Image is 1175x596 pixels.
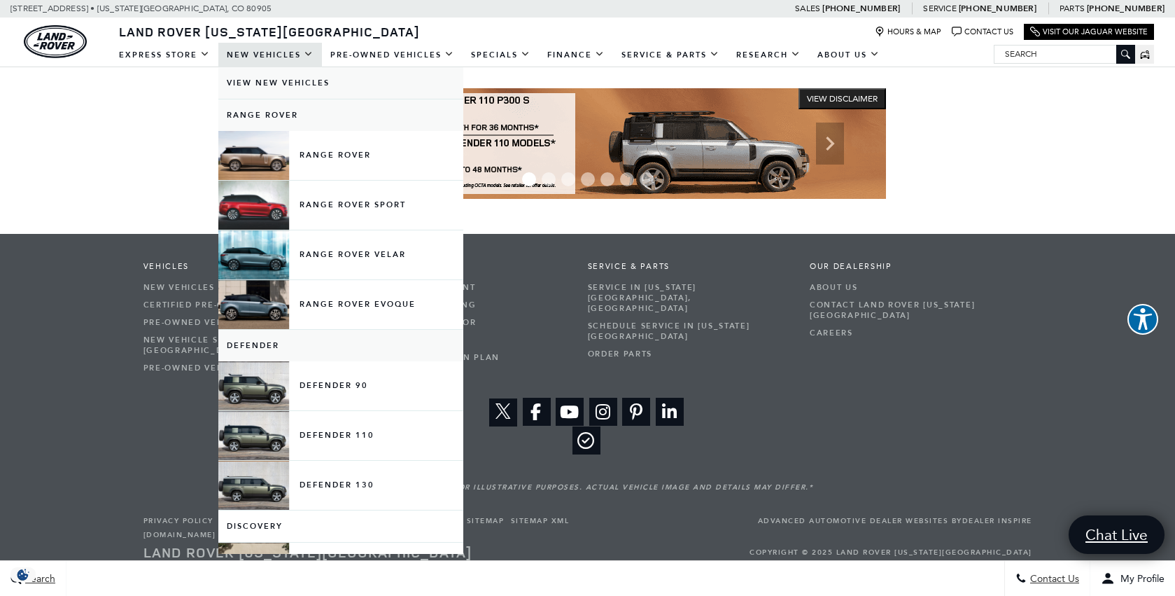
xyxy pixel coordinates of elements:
a: Discovery Sport [218,543,463,592]
a: Schedule Service in [US_STATE][GEOGRAPHIC_DATA] [588,317,789,345]
span: Vehicles [143,262,345,272]
a: Open Youtube-play in a new window [556,398,584,426]
nav: Main Navigation [111,43,888,67]
a: View New Vehicles [218,67,463,99]
a: Open Pinterest-p in a new window [622,398,650,426]
a: Open Facebook in a new window [523,398,551,426]
a: Order Parts [588,345,789,363]
input: Search [994,46,1134,62]
a: Land Rover [US_STATE][GEOGRAPHIC_DATA] [143,543,472,562]
span: Go to slide 2 [542,172,556,186]
span: Advanced Automotive Dealer Websites by [758,514,1032,528]
aside: Accessibility Help Desk [1127,304,1158,338]
a: Land Rover [US_STATE][GEOGRAPHIC_DATA] [111,23,428,40]
a: Certified Pre-Owned Vehicles [143,296,345,314]
span: Contact Us [1027,573,1079,585]
a: Chat Live [1069,515,1165,554]
a: Research [728,43,809,67]
span: Copyright © 2025 Land Rover [US_STATE][GEOGRAPHIC_DATA] [750,542,1032,563]
section: Click to Open Cookie Consent Modal [7,567,39,582]
a: Defender 130 [218,461,463,510]
span: Service & Parts [588,262,789,272]
a: Open Twitter in a new window [489,399,517,427]
a: [PHONE_NUMBER] [822,3,900,14]
span: Sales [795,4,820,13]
a: Privacy Policy [143,516,213,526]
div: *Vehicle shown is for illustrative purposes. Actual vehicle image and details may differ.* [143,483,1032,493]
a: [PHONE_NUMBER] [1087,3,1165,14]
a: Contact Land Rover [US_STATE][GEOGRAPHIC_DATA] [810,296,1011,324]
a: Payment Calculator [365,314,567,331]
a: About Us [809,43,888,67]
a: [PHONE_NUMBER] [959,3,1036,14]
img: Land Rover [24,25,87,58]
span: Go to slide 3 [561,172,575,186]
a: New Vehicle Specials in [US_STATE][GEOGRAPHIC_DATA] [143,331,345,359]
a: Sitemap [467,516,505,526]
a: Specials [463,43,539,67]
a: Range Rover Sport [218,181,463,230]
a: Defender 110 [218,411,463,460]
a: About Us [810,279,1011,296]
a: Range Rover Velar [218,230,463,279]
span: Chat Live [1078,525,1155,544]
a: Visit Our Jaguar Website [1030,27,1148,37]
span: VIEW DISCLAIMER [807,93,878,104]
a: EXPRESS STORE [111,43,218,67]
span: Go to slide 6 [620,172,634,186]
a: Pre-Owned Vehicles [322,43,463,67]
span: Go to slide 1 [522,172,536,186]
a: Hours & Map [875,27,941,37]
button: Open user profile menu [1090,561,1175,596]
span: Land Rover [US_STATE][GEOGRAPHIC_DATA] [119,23,420,40]
a: Contact Us [952,27,1013,37]
a: Finance [539,43,613,67]
a: Service in [US_STATE][GEOGRAPHIC_DATA], [GEOGRAPHIC_DATA] [588,279,789,317]
a: land-rover [24,25,87,58]
img: DI–852x158px–2025-DEF110-LEASE-APR-OEM-SEPT25 [290,88,886,199]
a: [STREET_ADDRESS] • [US_STATE][GEOGRAPHIC_DATA], CO 80905 [10,4,272,13]
a: Sitemap XML [511,516,570,526]
a: Defender 90 [218,361,463,410]
span: Service [923,4,956,13]
a: Range Rover [218,131,463,180]
a: Service & Parts [613,43,728,67]
span: Go to slide 7 [640,172,654,186]
a: Vehicle Protection Plan [365,349,567,366]
a: Open Instagram in a new window [589,398,617,426]
a: New Vehicles [143,279,345,296]
button: Explore your accessibility options [1127,304,1158,335]
a: Dealer Inspire [962,516,1032,526]
span: Our Dealership [810,262,1011,272]
img: Opt-Out Icon [7,567,39,582]
a: New Vehicles [218,43,322,67]
span: My Profile [1115,573,1165,585]
a: Apply for Financing [365,296,567,314]
span: Parts [1060,4,1085,13]
a: Range Rover [218,99,463,131]
div: Next [816,123,844,165]
a: Buying vs Leasing [365,331,567,349]
span: Go to slide 4 [581,172,595,186]
a: Defender [218,330,463,361]
a: Pre-Owned Vehicle Specials [143,359,345,377]
a: Discovery [218,511,463,542]
a: Open Linkedin in a new window [656,398,684,426]
a: [DOMAIN_NAME] [143,530,216,540]
a: Pre-Owned Vehicles [143,314,345,331]
span: Finance [365,262,567,272]
span: Go to slide 5 [600,172,614,186]
a: Finance Department [365,279,567,296]
a: Careers [810,324,1011,342]
a: Range Rover Evoque [218,280,463,329]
